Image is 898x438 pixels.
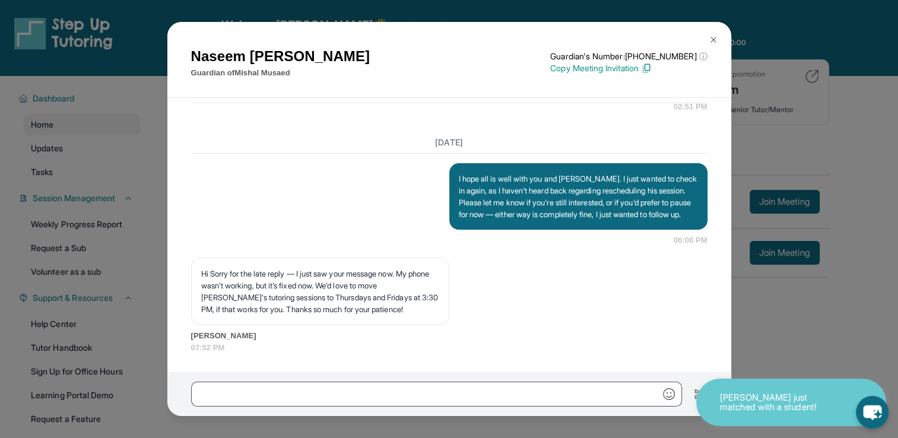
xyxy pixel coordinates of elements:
[709,35,718,45] img: Close Icon
[674,101,707,113] span: 02:51 PM
[550,62,707,74] p: Copy Meeting Invitation
[663,388,675,400] img: Emoji
[641,63,652,74] img: Copy Icon
[191,330,707,342] span: [PERSON_NAME]
[191,46,370,67] h1: Naseem [PERSON_NAME]
[856,396,889,429] button: chat-button
[191,137,707,148] h3: [DATE]
[674,234,707,246] span: 06:08 PM
[191,342,707,354] span: 07:52 PM
[459,173,698,220] p: I hope all is well with you and [PERSON_NAME]. I just wanted to check in again, as I haven’t hear...
[699,50,707,62] span: ⓘ
[191,67,370,79] p: Guardian of Mishal Musaed
[550,50,707,62] p: Guardian's Number: [PHONE_NUMBER]
[201,268,439,315] p: Hi Sorry for the late reply — I just saw your message now. My phone wasn’t working, but it’s fixe...
[720,393,839,412] p: [PERSON_NAME] just matched with a student!
[694,387,707,401] img: Send icon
